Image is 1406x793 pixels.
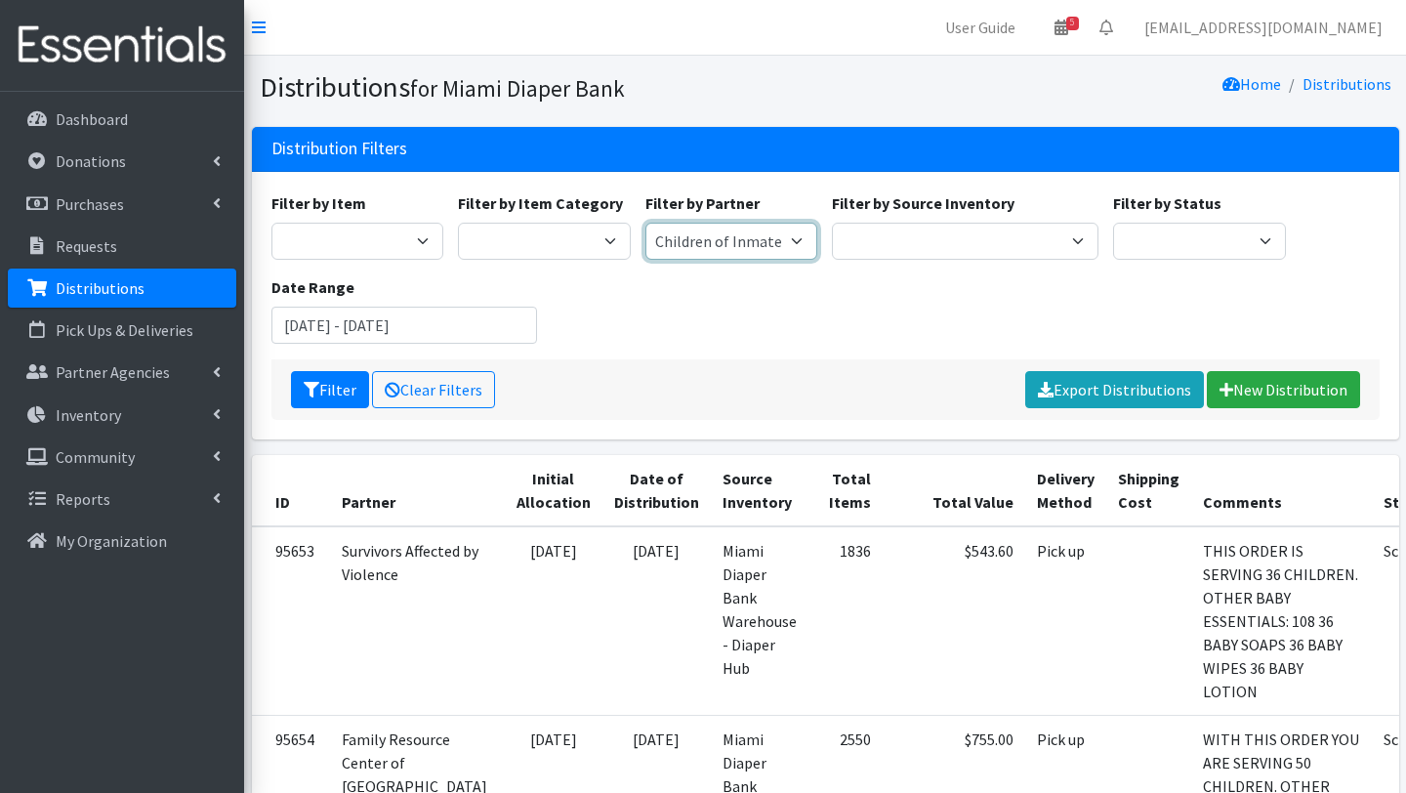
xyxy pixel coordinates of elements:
button: Filter [291,371,369,408]
a: Clear Filters [372,371,495,408]
label: Filter by Item [271,191,366,215]
p: Inventory [56,405,121,425]
a: Distributions [1303,74,1391,94]
label: Filter by Partner [645,191,760,215]
td: Survivors Affected by Violence [330,526,505,716]
a: Purchases [8,185,236,224]
a: [EMAIL_ADDRESS][DOMAIN_NAME] [1129,8,1398,47]
p: Reports [56,489,110,509]
td: [DATE] [602,526,711,716]
a: Export Distributions [1025,371,1204,408]
th: Shipping Cost [1106,455,1191,526]
p: Partner Agencies [56,362,170,382]
label: Filter by Item Category [458,191,623,215]
a: Pick Ups & Deliveries [8,311,236,350]
h3: Distribution Filters [271,139,407,159]
th: Total Value [883,455,1025,526]
p: Requests [56,236,117,256]
p: My Organization [56,531,167,551]
td: [DATE] [505,526,602,716]
p: Pick Ups & Deliveries [56,320,193,340]
a: Partner Agencies [8,353,236,392]
label: Date Range [271,275,354,299]
th: Initial Allocation [505,455,602,526]
a: Reports [8,480,236,519]
a: Community [8,438,236,477]
h1: Distributions [260,70,818,104]
p: Purchases [56,194,124,214]
th: ID [252,455,330,526]
a: 5 [1039,8,1084,47]
a: Dashboard [8,100,236,139]
td: 1836 [808,526,883,716]
p: Dashboard [56,109,128,129]
p: Donations [56,151,126,171]
td: 95653 [252,526,330,716]
th: Comments [1191,455,1372,526]
th: Date of Distribution [602,455,711,526]
th: Partner [330,455,505,526]
td: Pick up [1025,526,1106,716]
td: THIS ORDER IS SERVING 36 CHILDREN. OTHER BABY ESSENTIALS: 108 36 BABY SOAPS 36 BABY WIPES 36 BABY... [1191,526,1372,716]
a: User Guide [930,8,1031,47]
small: for Miami Diaper Bank [410,74,625,103]
input: January 1, 2011 - December 31, 2011 [271,307,538,344]
a: My Organization [8,522,236,561]
td: $543.60 [883,526,1025,716]
a: Home [1222,74,1281,94]
a: Distributions [8,269,236,308]
a: New Distribution [1207,371,1360,408]
img: HumanEssentials [8,13,236,78]
a: Requests [8,227,236,266]
th: Total Items [808,455,883,526]
label: Filter by Source Inventory [832,191,1014,215]
span: 5 [1066,17,1079,30]
a: Inventory [8,396,236,435]
th: Source Inventory [711,455,808,526]
label: Filter by Status [1113,191,1221,215]
p: Distributions [56,278,145,298]
a: Donations [8,142,236,181]
p: Community [56,447,135,467]
td: Miami Diaper Bank Warehouse - Diaper Hub [711,526,808,716]
th: Delivery Method [1025,455,1106,526]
